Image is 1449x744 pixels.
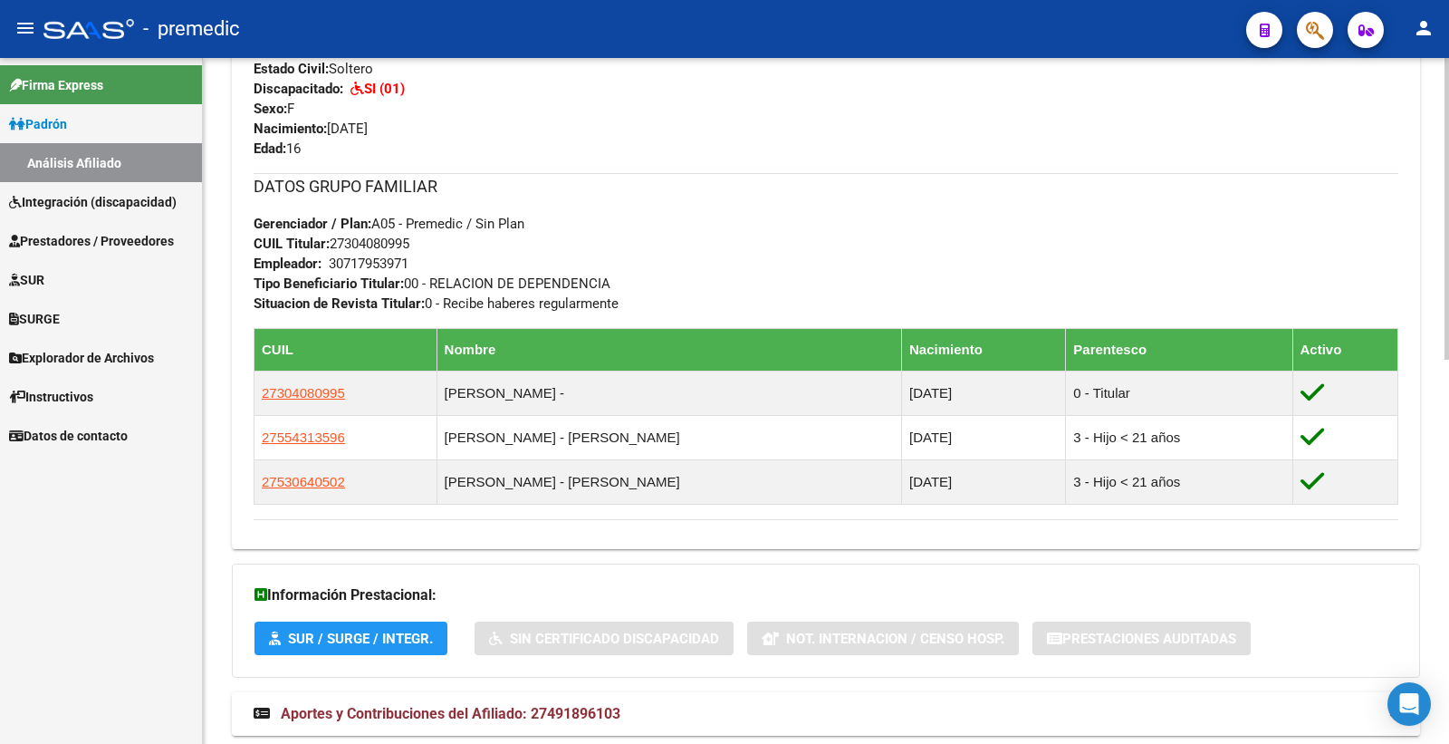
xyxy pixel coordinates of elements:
[254,583,1397,608] h3: Información Prestacional:
[254,140,301,157] span: 16
[254,216,371,232] strong: Gerenciador / Plan:
[9,270,44,290] span: SUR
[254,81,343,97] strong: Discapacitado:
[9,309,60,329] span: SURGE
[747,622,1019,655] button: Not. Internacion / Censo Hosp.
[9,231,174,251] span: Prestadores / Proveedores
[329,254,408,274] div: 30717953971
[9,192,177,212] span: Integración (discapacidad)
[254,328,437,371] th: CUIL
[254,295,425,312] strong: Situacion de Revista Titular:
[254,101,294,117] span: F
[9,114,67,134] span: Padrón
[1066,415,1292,459] td: 3 - Hijo < 21 años
[254,121,368,137] span: [DATE]
[901,459,1065,504] td: [DATE]
[14,17,36,39] mat-icon: menu
[262,474,345,489] span: 27530640502
[9,426,128,446] span: Datos de contacto
[262,430,345,445] span: 27554313596
[232,692,1420,736] mat-expansion-panel-header: Aportes y Contribuciones del Afiliado: 27491896103
[9,348,154,368] span: Explorador de Archivos
[437,371,901,415] td: [PERSON_NAME] -
[437,459,901,504] td: [PERSON_NAME] - [PERSON_NAME]
[254,101,287,117] strong: Sexo:
[1062,631,1236,647] span: Prestaciones Auditadas
[1292,328,1398,371] th: Activo
[254,236,409,252] span: 27304080995
[901,415,1065,459] td: [DATE]
[1066,459,1292,504] td: 3 - Hijo < 21 años
[254,121,327,137] strong: Nacimiento:
[901,328,1065,371] th: Nacimiento
[510,631,719,647] span: Sin Certificado Discapacidad
[254,622,447,655] button: SUR / SURGE / INTEGR.
[254,61,373,77] span: Soltero
[9,387,93,407] span: Instructivos
[437,328,901,371] th: Nombre
[262,385,345,401] span: 27304080995
[901,371,1065,415] td: [DATE]
[143,9,240,49] span: - premedic
[254,295,619,312] span: 0 - Recibe haberes regularmente
[254,275,610,292] span: 00 - RELACION DE DEPENDENCIA
[254,174,1398,199] h3: DATOS GRUPO FAMILIAR
[1387,682,1431,726] div: Open Intercom Messenger
[254,216,524,232] span: A05 - Premedic / Sin Plan
[437,415,901,459] td: [PERSON_NAME] - [PERSON_NAME]
[288,631,433,647] span: SUR / SURGE / INTEGR.
[1413,17,1435,39] mat-icon: person
[254,236,330,252] strong: CUIL Titular:
[1032,622,1251,655] button: Prestaciones Auditadas
[254,275,404,292] strong: Tipo Beneficiario Titular:
[281,705,620,722] span: Aportes y Contribuciones del Afiliado: 27491896103
[364,81,405,97] strong: SI (01)
[254,256,321,272] strong: Empleador:
[254,140,286,157] strong: Edad:
[254,61,329,77] strong: Estado Civil:
[9,75,103,95] span: Firma Express
[786,631,1004,647] span: Not. Internacion / Censo Hosp.
[1066,328,1292,371] th: Parentesco
[475,622,734,655] button: Sin Certificado Discapacidad
[1066,371,1292,415] td: 0 - Titular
